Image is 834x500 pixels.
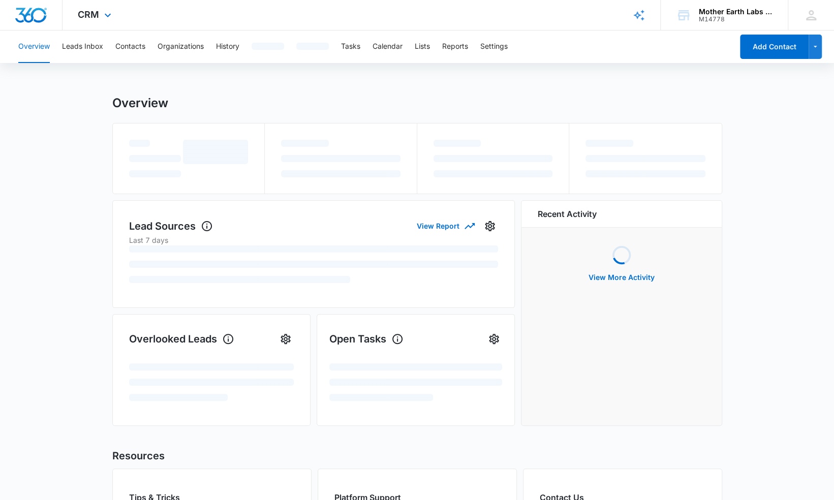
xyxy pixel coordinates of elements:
button: Organizations [158,30,204,63]
button: Settings [486,331,502,347]
button: Settings [482,218,498,234]
button: Add Contact [740,35,809,59]
h6: Recent Activity [538,208,597,220]
button: Reports [442,30,468,63]
button: Tasks [341,30,360,63]
h1: Overlooked Leads [129,331,234,347]
span: CRM [78,9,99,20]
button: Overview [18,30,50,63]
button: Leads Inbox [62,30,103,63]
h1: Overview [112,96,168,111]
p: Last 7 days [129,235,498,245]
div: account name [699,8,773,16]
button: Lists [415,30,430,63]
h1: Open Tasks [329,331,404,347]
button: Calendar [373,30,403,63]
button: Settings [480,30,508,63]
div: account id [699,16,773,23]
button: History [216,30,239,63]
h2: Resources [112,448,722,463]
button: View Report [417,217,474,235]
button: Contacts [115,30,145,63]
h1: Lead Sources [129,218,213,234]
button: Settings [277,331,294,347]
button: View More Activity [578,265,665,290]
